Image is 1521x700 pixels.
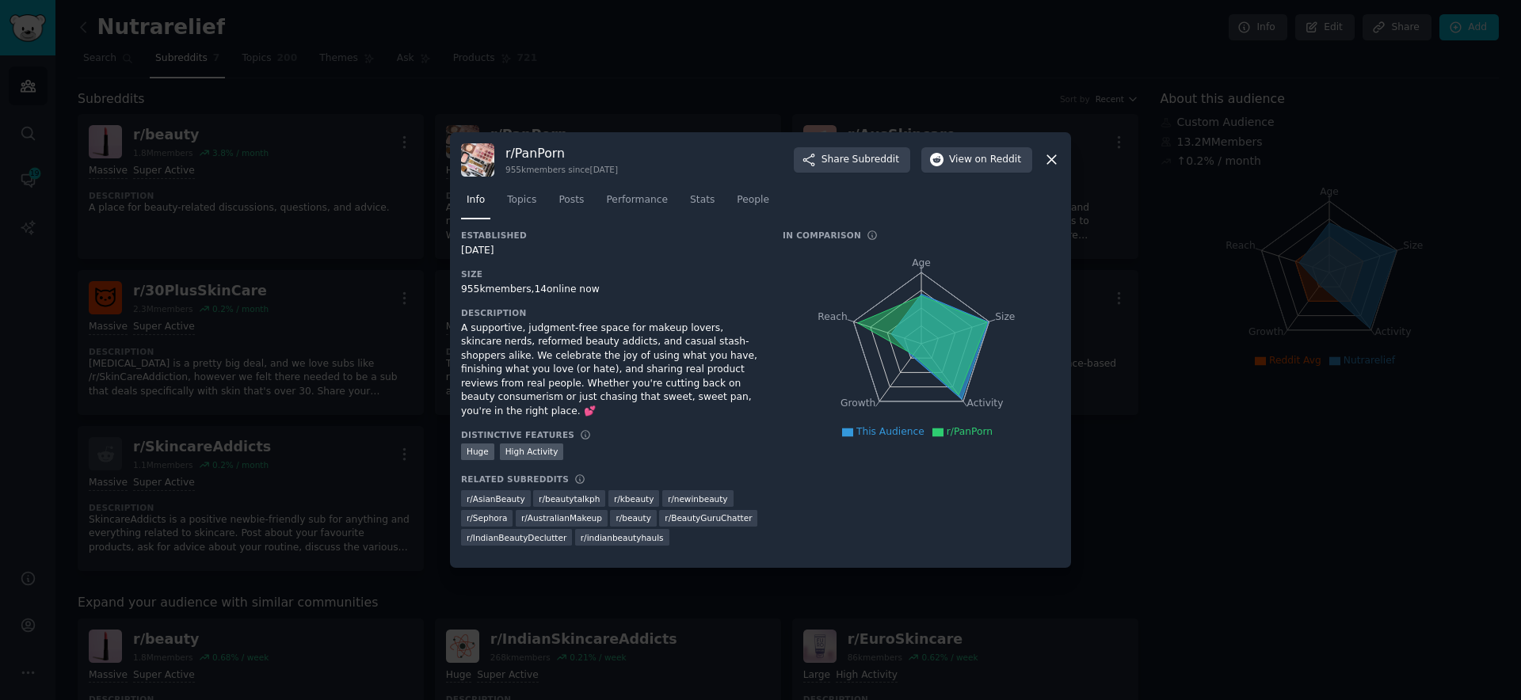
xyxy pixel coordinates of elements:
[467,512,507,523] span: r/ Sephora
[500,443,564,460] div: High Activity
[505,145,618,162] h3: r/ PanPorn
[912,257,931,268] tspan: Age
[852,153,899,167] span: Subreddit
[614,493,654,504] span: r/ kbeauty
[461,307,760,318] h3: Description
[921,147,1032,173] button: Viewon Reddit
[461,268,760,280] h3: Size
[665,512,752,523] span: r/ BeautyGuruChatter
[461,283,760,297] div: 955k members, 14 online now
[690,193,715,207] span: Stats
[684,188,720,220] a: Stats
[818,310,848,321] tspan: Reach
[967,398,1004,409] tspan: Activity
[995,310,1015,321] tspan: Size
[731,188,775,220] a: People
[501,188,542,220] a: Topics
[553,188,589,220] a: Posts
[467,493,525,504] span: r/ AsianBeauty
[949,153,1021,167] span: View
[737,193,769,207] span: People
[606,193,668,207] span: Performance
[558,193,584,207] span: Posts
[821,153,899,167] span: Share
[461,244,760,258] div: [DATE]
[841,398,875,409] tspan: Growth
[856,426,924,437] span: This Audience
[461,474,569,485] h3: Related Subreddits
[668,493,728,504] span: r/ newinbeauty
[461,321,760,419] div: A supportive, judgment-free space for makeup lovers, skincare nerds, reformed beauty addicts, and...
[507,193,536,207] span: Topics
[461,188,490,220] a: Info
[521,512,602,523] span: r/ AustralianMakeup
[467,532,566,543] span: r/ IndianBeautyDeclutter
[581,532,664,543] span: r/ indianbeautyhauls
[505,164,618,175] div: 955k members since [DATE]
[539,493,600,504] span: r/ beautytalkph
[461,443,494,460] div: Huge
[975,153,1021,167] span: on Reddit
[947,426,993,437] span: r/PanPorn
[461,230,760,241] h3: Established
[783,230,861,241] h3: In Comparison
[616,512,650,523] span: r/ beauty
[794,147,910,173] button: ShareSubreddit
[461,143,494,177] img: PanPorn
[461,429,574,440] h3: Distinctive Features
[467,193,485,207] span: Info
[600,188,673,220] a: Performance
